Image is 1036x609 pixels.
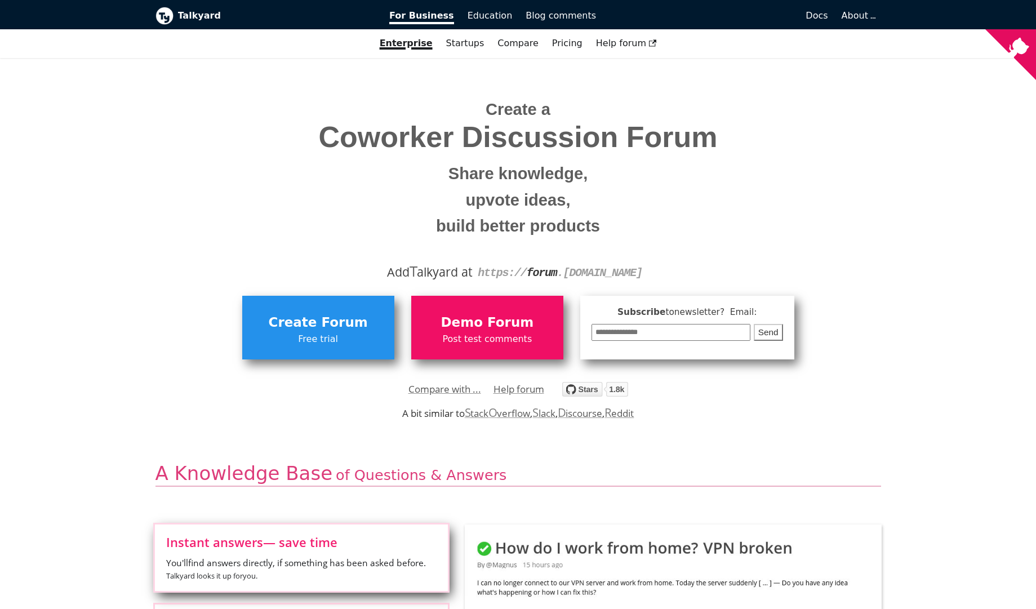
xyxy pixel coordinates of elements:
small: upvote ideas, [164,187,873,214]
a: For Business [383,6,461,25]
span: For Business [389,10,454,24]
b: Talkyard [178,8,374,23]
div: Add alkyard at [164,263,873,282]
span: You'll find answers directly, if something has been asked before. [166,557,437,583]
small: Talkyard looks it up for you . [166,571,257,581]
span: D [558,404,566,420]
a: Talkyard logoTalkyard [155,7,374,25]
a: StackOverflow [465,407,531,420]
a: Reddit [604,407,634,420]
a: Education [461,6,519,25]
code: https:// . [DOMAIN_NAME] [478,266,642,279]
span: Create a [486,100,550,118]
a: Pricing [545,34,589,53]
span: Help forum [596,38,657,48]
a: Slack [532,407,555,420]
a: Demo ForumPost test comments [411,296,563,359]
img: talkyard.svg [562,382,628,397]
span: Post test comments [417,332,558,346]
span: Coworker Discussion Forum [164,121,873,153]
button: Send [754,324,783,341]
span: Docs [806,10,828,21]
small: Share knowledge, [164,161,873,187]
span: O [488,404,497,420]
span: to newsletter ? Email: [665,307,757,317]
h2: A Knowledge Base [155,461,881,487]
strong: forum [527,266,557,279]
span: Instant answers — save time [166,536,437,548]
span: S [532,404,539,420]
a: Create ForumFree trial [242,296,394,359]
span: R [604,404,612,420]
span: Free trial [248,332,389,346]
a: Help forum [493,381,544,398]
span: Subscribe [592,305,783,319]
a: Help forum [589,34,664,53]
a: Discourse [558,407,602,420]
a: Compare [497,38,539,48]
img: Talkyard logo [155,7,174,25]
a: Blog comments [519,6,603,25]
span: T [410,261,417,281]
a: Enterprise [373,34,439,53]
span: Create Forum [248,312,389,334]
small: build better products [164,213,873,239]
a: Docs [603,6,835,25]
a: Star debiki/talkyard on GitHub [562,384,628,400]
span: of Questions & Answers [336,466,506,483]
a: About [842,10,874,21]
span: Blog comments [526,10,596,21]
a: Startups [439,34,491,53]
span: S [465,404,471,420]
span: Demo Forum [417,312,558,334]
a: Compare with ... [408,381,481,398]
span: Education [468,10,513,21]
